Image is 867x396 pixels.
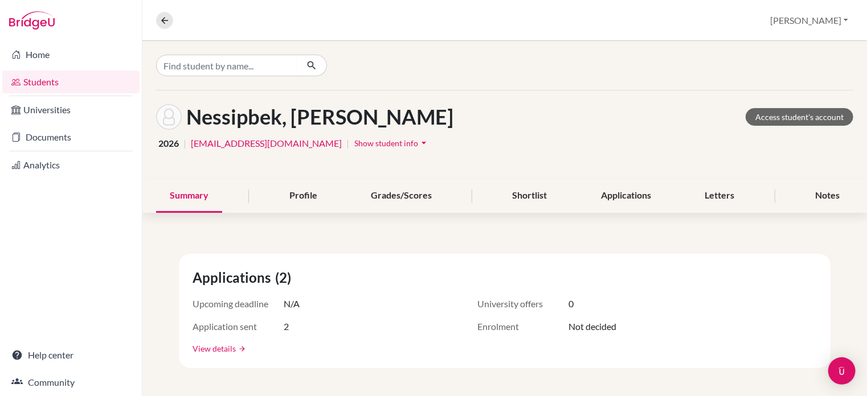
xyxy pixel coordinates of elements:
[828,357,856,385] div: Open Intercom Messenger
[2,344,140,366] a: Help center
[499,179,561,213] div: Shortlist
[357,179,445,213] div: Grades/Scores
[746,108,853,126] a: Access student's account
[193,267,275,288] span: Applications
[477,320,569,333] span: Enrolment
[2,126,140,148] a: Documents
[156,55,297,76] input: Find student by name...
[2,371,140,394] a: Community
[801,179,853,213] div: Notes
[2,98,140,121] a: Universities
[587,179,665,213] div: Applications
[186,105,453,129] h1: Nessipbek, [PERSON_NAME]
[156,179,222,213] div: Summary
[569,320,616,333] span: Not decided
[765,10,853,31] button: [PERSON_NAME]
[156,104,182,130] img: Alinur Nessipbek's avatar
[183,137,186,150] span: |
[2,43,140,66] a: Home
[193,320,284,333] span: Application sent
[158,137,179,150] span: 2026
[284,297,300,311] span: N/A
[236,345,246,353] a: arrow_forward
[275,267,296,288] span: (2)
[2,154,140,176] a: Analytics
[477,297,569,311] span: University offers
[2,71,140,93] a: Students
[569,297,574,311] span: 0
[193,297,284,311] span: Upcoming deadline
[354,134,430,152] button: Show student infoarrow_drop_down
[691,179,748,213] div: Letters
[284,320,289,333] span: 2
[193,343,236,354] a: View details
[346,137,349,150] span: |
[9,11,55,30] img: Bridge-U
[276,179,331,213] div: Profile
[354,138,418,148] span: Show student info
[191,137,342,150] a: [EMAIL_ADDRESS][DOMAIN_NAME]
[418,137,430,148] i: arrow_drop_down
